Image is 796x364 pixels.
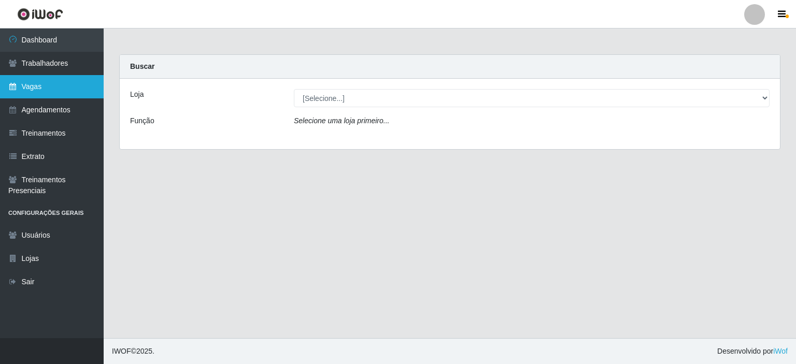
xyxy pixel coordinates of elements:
[130,62,154,70] strong: Buscar
[717,346,788,357] span: Desenvolvido por
[773,347,788,355] a: iWof
[130,89,144,100] label: Loja
[112,346,154,357] span: © 2025 .
[112,347,131,355] span: IWOF
[294,117,389,125] i: Selecione uma loja primeiro...
[130,115,154,126] label: Função
[17,8,63,21] img: CoreUI Logo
